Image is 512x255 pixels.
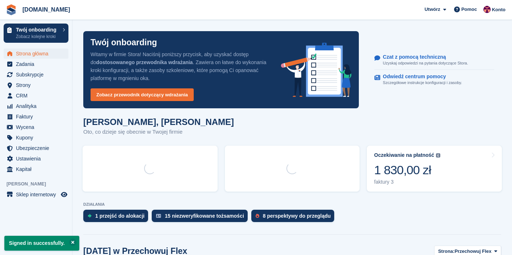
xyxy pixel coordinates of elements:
[83,117,234,127] h1: [PERSON_NAME], [PERSON_NAME]
[367,146,502,192] a: Oczekiwanie na płatność 1 830,00 zł faktury 3
[83,210,152,226] a: 1 przejść do alokacji
[424,6,440,13] span: Utwórz
[156,214,161,218] img: verify_identity-adf6edd0f0f0b5bbfe63781bf79b02c33cf7c696d77639b501bdc392416b5a36.svg
[16,27,59,32] p: Twój onboarding
[4,59,68,69] a: menu
[60,190,68,199] a: Podgląd sklepu
[483,6,491,13] img: Mateusz Kacwin
[16,80,59,90] span: Strony
[374,152,434,158] div: Oczekiwanie na płatność
[16,70,59,80] span: Subskrypcje
[4,122,68,132] a: menu
[454,248,491,255] span: Przechowuj Flex
[16,33,59,40] p: Zobacz kolejne kroki
[438,248,455,255] span: Strona:
[4,143,68,153] a: menu
[4,236,79,251] p: Signed in successfully.
[4,112,68,122] a: menu
[4,164,68,174] a: menu
[16,59,59,69] span: Zadania
[91,88,194,101] a: Zobacz przewodnik dotyczący wdrażania
[6,4,17,15] img: stora-icon-8386f47178a22dfd0bd8f6a31ec36ba5ce8667c1dd55bd0f319d3a0aa187defe.svg
[4,189,68,200] a: menu
[374,50,494,70] a: Czat z pomocą techniczną Uzyskaj odpowiedzi na pytania dotyczące Stora.
[4,24,68,43] a: Twój onboarding Zobacz kolejne kroki
[16,133,59,143] span: Kupony
[383,60,468,66] p: Uzyskaj odpowiedzi na pytania dotyczące Stora.
[4,80,68,90] a: menu
[263,213,331,219] div: 8 perspektywy do przeglądu
[16,49,59,59] span: Strona główna
[4,70,68,80] a: menu
[165,213,244,219] div: 15 niezweryfikowane tożsamości
[16,189,59,200] span: Sklep internetowy
[374,163,440,177] div: 1 830,00 zł
[383,54,462,60] p: Czat z pomocą techniczną
[4,133,68,143] a: menu
[4,154,68,164] a: menu
[83,128,234,136] p: Oto, co dzieje się obecnie w Twojej firmie
[251,210,338,226] a: 8 perspektywy do przeglądu
[95,213,144,219] div: 1 przejść do alokacji
[492,6,505,13] span: Konto
[383,80,462,86] p: Szczegółowe instrukcje konfiguracji i zasoby.
[7,180,72,188] span: [PERSON_NAME]
[256,214,259,218] img: prospect-51fa495bee0391a8d652442698ab0144808aea92771e9ea1ae160a38d050c398.svg
[374,179,440,185] div: faktury 3
[4,49,68,59] a: menu
[374,70,494,89] a: Odwiedź centrum pomocy Szczegółowe instrukcje konfiguracji i zasoby.
[281,43,352,97] img: onboarding-info-6c161a55d2c0e0a8cae90662b2fe09162a5109e8cc188191df67fb4f79e88e88.svg
[20,4,73,16] a: [DOMAIN_NAME]
[16,101,59,111] span: Analityka
[4,91,68,101] a: menu
[4,101,68,111] a: menu
[461,6,477,13] span: Pomoc
[16,112,59,122] span: Faktury
[16,154,59,164] span: Ustawienia
[91,50,269,82] p: Witamy w firmie Stora! Naciśnij poniższy przycisk, aby uzyskać dostęp do . Zawiera on łatwe do wy...
[436,153,440,158] img: icon-info-grey-7440780725fd019a000dd9b08b2336e03edf1995a4989e88bcd33f0948082b44.svg
[16,122,59,132] span: Wycena
[91,38,157,47] p: Twój onboarding
[96,59,193,65] strong: dostosowanego przewodnika wdrażania
[152,210,251,226] a: 15 niezweryfikowane tożsamości
[383,74,456,80] p: Odwiedź centrum pomocy
[16,143,59,153] span: Ubezpieczenie
[16,91,59,101] span: CRM
[16,164,59,174] span: Kapitał
[83,202,501,207] p: DZIAŁANIA
[88,214,92,218] img: move_ins_to_allocate_icon-fdf77a2bb77ea45bf5b3d319d69a93e2d87916cf1d5bf7949dd705db3b84f3ca.svg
